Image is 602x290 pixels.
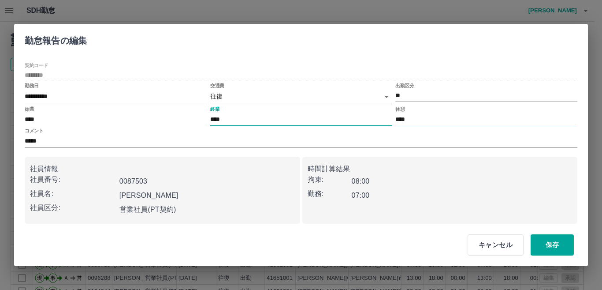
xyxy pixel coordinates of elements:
label: 交通費 [210,83,224,89]
label: コメント [25,127,43,134]
h2: 勤怠報告の編集 [14,24,97,54]
div: 往復 [210,90,392,103]
b: [PERSON_NAME] [119,192,178,199]
label: 出勤区分 [395,83,414,89]
label: 始業 [25,105,34,112]
b: 08:00 [352,177,370,185]
p: 社員名: [30,188,116,199]
b: 07:00 [352,192,370,199]
label: 契約コード [25,62,48,69]
b: 営業社員(PT契約) [119,206,176,213]
button: キャンセル [468,234,524,256]
p: 社員番号: [30,174,116,185]
p: 拘束: [308,174,352,185]
p: 時間計算結果 [308,164,572,174]
label: 終業 [210,105,219,112]
button: 保存 [531,234,574,256]
p: 社員区分: [30,203,116,213]
p: 勤務: [308,188,352,199]
b: 0087503 [119,177,147,185]
label: 休憩 [395,105,405,112]
label: 勤務日 [25,83,39,89]
p: 社員情報 [30,164,295,174]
